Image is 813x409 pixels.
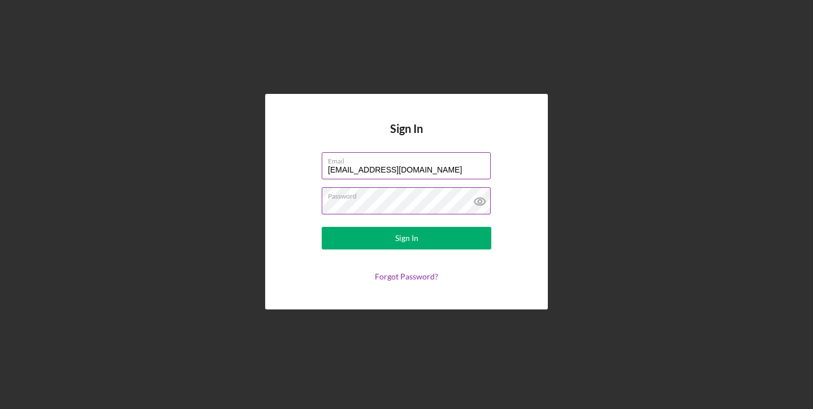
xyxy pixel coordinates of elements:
[395,227,418,249] div: Sign In
[328,153,491,165] label: Email
[390,122,423,152] h4: Sign In
[375,272,438,281] a: Forgot Password?
[322,227,491,249] button: Sign In
[328,188,491,200] label: Password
